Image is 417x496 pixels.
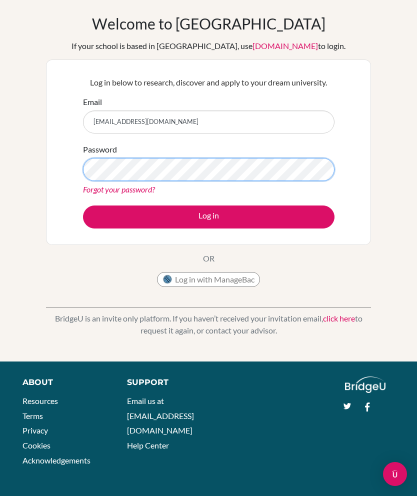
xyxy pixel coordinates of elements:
[127,396,194,435] a: Email us at [EMAIL_ADDRESS][DOMAIN_NAME]
[22,425,48,435] a: Privacy
[323,313,355,323] a: click here
[71,40,345,52] div: If your school is based in [GEOGRAPHIC_DATA], use to login.
[83,184,155,194] a: Forgot your password?
[22,376,104,388] div: About
[22,396,58,405] a: Resources
[83,143,117,155] label: Password
[345,376,385,393] img: logo_white@2x-f4f0deed5e89b7ecb1c2cc34c3e3d731f90f0f143d5ea2071677605dd97b5244.png
[383,462,407,486] div: Open Intercom Messenger
[22,411,43,420] a: Terms
[46,312,371,336] p: BridgeU is an invite only platform. If you haven’t received your invitation email, to request it ...
[22,440,50,450] a: Cookies
[83,96,102,108] label: Email
[252,41,318,50] a: [DOMAIN_NAME]
[22,455,90,465] a: Acknowledgements
[92,14,325,32] h1: Welcome to [GEOGRAPHIC_DATA]
[127,376,200,388] div: Support
[83,205,334,228] button: Log in
[127,440,169,450] a: Help Center
[157,272,260,287] button: Log in with ManageBac
[203,252,214,264] p: OR
[83,76,334,88] p: Log in below to research, discover and apply to your dream university.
